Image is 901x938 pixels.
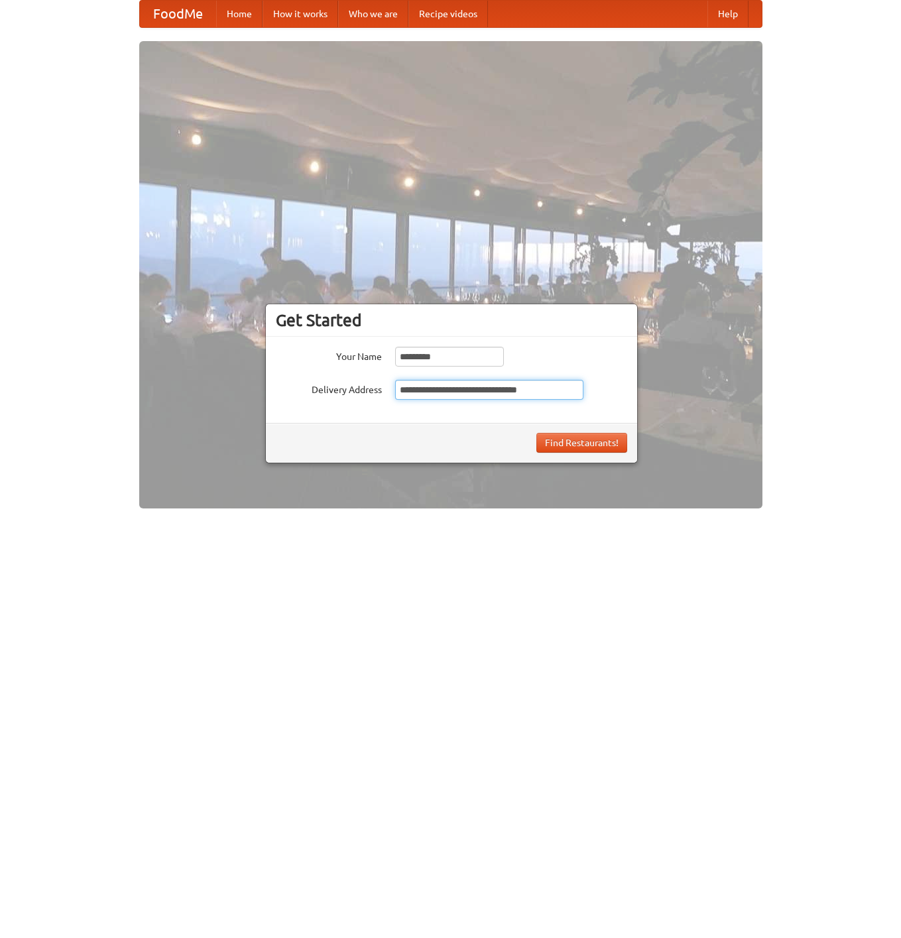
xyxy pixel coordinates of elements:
h3: Get Started [276,310,627,330]
label: Delivery Address [276,380,382,396]
button: Find Restaurants! [536,433,627,453]
label: Your Name [276,347,382,363]
a: Recipe videos [408,1,488,27]
a: Help [707,1,749,27]
a: Home [216,1,263,27]
a: FoodMe [140,1,216,27]
a: How it works [263,1,338,27]
a: Who we are [338,1,408,27]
